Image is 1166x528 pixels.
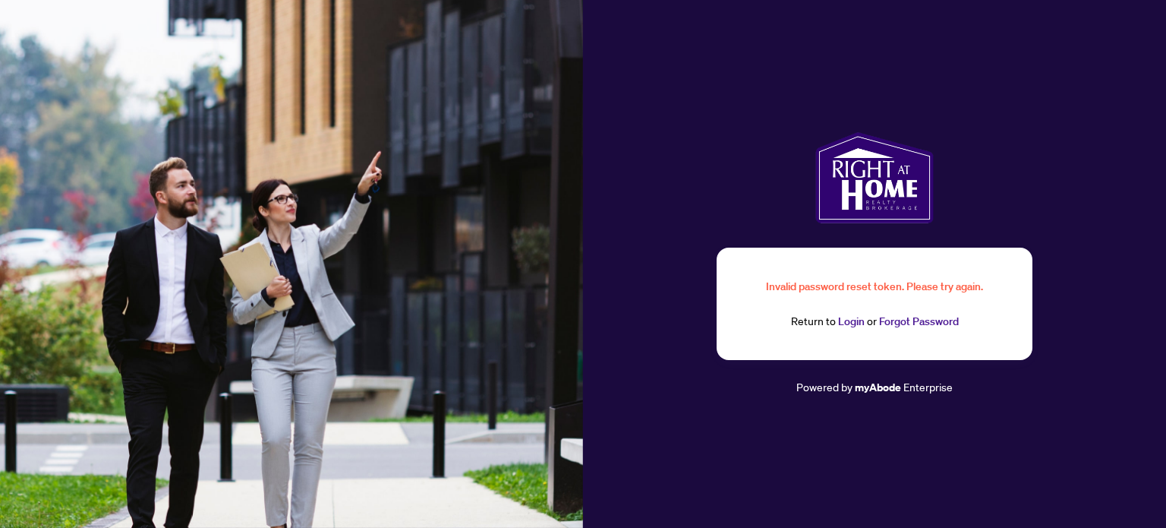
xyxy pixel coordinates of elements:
[838,315,865,328] a: Login
[753,278,996,295] div: Invalid password reset token. Please try again.
[796,380,852,394] span: Powered by
[855,379,901,396] a: myAbode
[879,315,959,328] a: Forgot Password
[753,313,996,330] div: Return to or
[903,380,953,394] span: Enterprise
[815,132,933,223] img: ma-logo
